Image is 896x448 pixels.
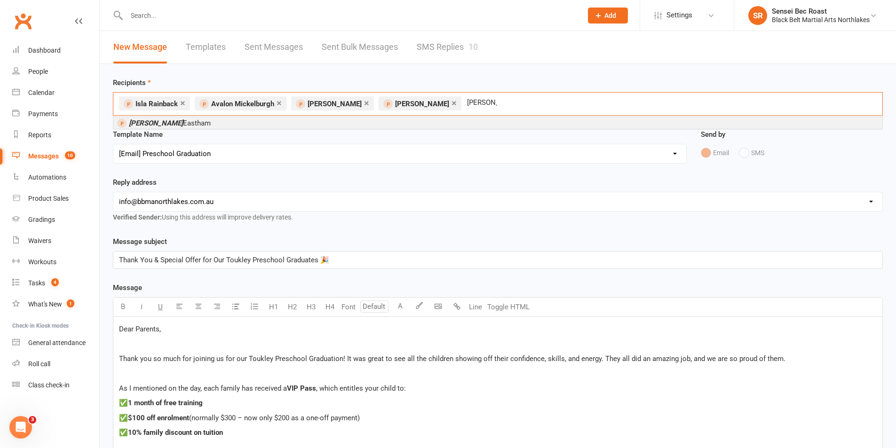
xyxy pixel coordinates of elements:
[245,31,303,63] a: Sent Messages
[28,381,70,389] div: Class check-in
[308,100,362,108] span: [PERSON_NAME]
[180,95,185,110] a: ×
[128,428,223,437] span: 10% family discount on tuition
[12,188,99,209] a: Product Sales
[113,177,157,188] label: Reply address
[12,146,99,167] a: Messages 10
[391,298,410,316] button: A
[151,298,170,316] button: U
[189,414,360,422] span: (normally $300 – now only $200 as a one-off payment)
[128,399,203,407] span: 1 month of free training
[129,119,211,127] span: Eastham
[12,125,99,146] a: Reports
[186,31,226,63] a: Templates
[65,151,75,159] span: 10
[128,414,189,422] span: $100 off enrolment
[28,195,69,202] div: Product Sales
[12,209,99,230] a: Gradings
[364,95,369,110] a: ×
[12,230,99,252] a: Waivers
[339,298,358,316] button: Font
[119,414,128,422] span: ✅
[452,95,457,110] a: ×
[158,303,163,311] span: U
[113,31,167,63] a: New Message
[12,40,99,61] a: Dashboard
[283,298,301,316] button: H2
[113,213,293,221] span: Using this address will improve delivery rates.
[28,89,55,96] div: Calendar
[701,129,725,140] label: Send by
[666,5,692,26] span: Settings
[28,300,62,308] div: What's New
[211,100,274,108] span: Avalon Mickelburgh
[28,131,51,139] div: Reports
[28,279,45,287] div: Tasks
[119,354,785,363] span: Thank you so much for joining us for our Toukley Preschool Graduation! It was great to see all th...
[264,298,283,316] button: H1
[51,278,59,286] span: 4
[772,16,870,24] div: Black Belt Martial Arts Northlakes
[119,384,287,393] span: As I mentioned on the day, each family has received a
[12,332,99,354] a: General attendance kiosk mode
[12,252,99,273] a: Workouts
[468,42,478,52] div: 10
[135,100,178,108] span: Isla Rainback
[119,428,128,437] span: ✅
[301,298,320,316] button: H3
[466,96,498,109] input: Search Prospects, Members and Reports
[11,9,35,33] a: Clubworx
[28,173,66,181] div: Automations
[28,110,58,118] div: Payments
[322,31,398,63] a: Sent Bulk Messages
[12,167,99,188] a: Automations
[360,300,389,313] input: Default
[28,339,86,346] div: General attendance
[124,9,576,22] input: Search...
[113,77,151,88] label: Recipients
[28,237,51,244] div: Waivers
[113,213,162,221] strong: Verified Sender:
[395,100,449,108] span: [PERSON_NAME]
[287,384,316,393] span: VIP Pass
[12,61,99,82] a: People
[316,384,406,393] span: , which entitles your child to:
[12,103,99,125] a: Payments
[466,298,485,316] button: Line
[113,236,167,247] label: Message subject
[12,273,99,294] a: Tasks 4
[12,82,99,103] a: Calendar
[604,12,616,19] span: Add
[320,298,339,316] button: H4
[9,416,32,439] iframe: Intercom live chat
[588,8,628,24] button: Add
[28,360,50,368] div: Roll call
[129,119,183,127] em: [PERSON_NAME]
[12,294,99,315] a: What's New1
[119,325,161,333] span: Dear Parents,
[277,95,282,110] a: ×
[113,129,163,140] label: Template Name
[28,216,55,223] div: Gradings
[485,298,532,316] button: Toggle HTML
[12,375,99,396] a: Class kiosk mode
[28,258,56,266] div: Workouts
[113,282,142,293] label: Message
[748,6,767,25] div: SR
[772,7,870,16] div: Sensei Bec Roast
[28,68,48,75] div: People
[119,256,329,264] span: Thank You & Special Offer for Our Toukley Preschool Graduates 🎉
[12,354,99,375] a: Roll call
[29,416,36,424] span: 3
[28,47,61,54] div: Dashboard
[119,399,128,407] span: ✅
[417,31,478,63] a: SMS Replies10
[67,299,74,307] span: 1
[28,152,59,160] div: Messages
